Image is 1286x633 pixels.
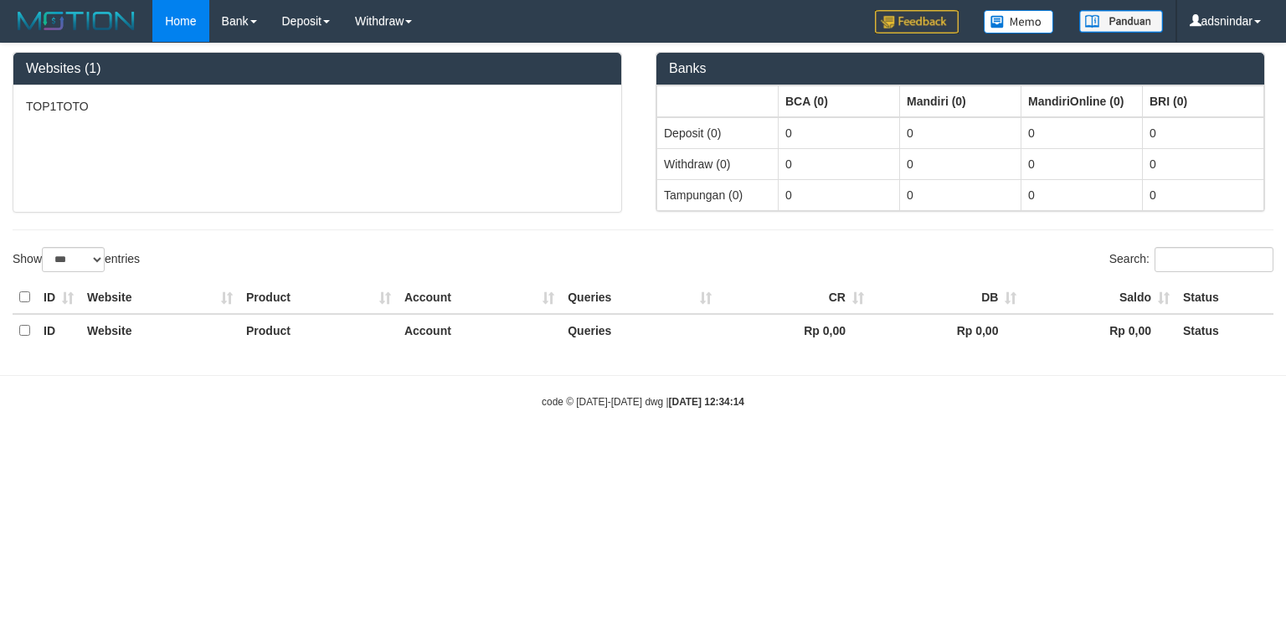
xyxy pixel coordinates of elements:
td: Withdraw (0) [657,148,779,179]
td: 0 [1021,117,1143,149]
th: Rp 0,00 [871,314,1023,347]
label: Search: [1109,247,1273,272]
th: Queries [561,281,718,314]
td: 0 [1021,179,1143,210]
img: Button%20Memo.svg [984,10,1054,33]
th: Saldo [1023,281,1176,314]
th: Queries [561,314,718,347]
th: DB [871,281,1023,314]
td: 0 [900,179,1021,210]
th: Product [239,314,398,347]
th: CR [718,281,871,314]
th: ID [37,314,80,347]
th: Group: activate to sort column ascending [657,85,779,117]
th: Rp 0,00 [718,314,871,347]
th: Group: activate to sort column ascending [779,85,900,117]
h3: Websites (1) [26,61,609,76]
h3: Banks [669,61,1252,76]
td: 0 [1143,117,1264,149]
img: panduan.png [1079,10,1163,33]
td: 0 [900,117,1021,149]
th: Group: activate to sort column ascending [900,85,1021,117]
td: 0 [779,117,900,149]
th: Group: activate to sort column ascending [1021,85,1143,117]
th: Account [398,314,561,347]
img: MOTION_logo.png [13,8,140,33]
p: TOP1TOTO [26,98,609,115]
input: Search: [1155,247,1273,272]
th: Status [1176,314,1273,347]
strong: [DATE] 12:34:14 [669,396,744,408]
th: Group: activate to sort column ascending [1143,85,1264,117]
td: 0 [1143,179,1264,210]
select: Showentries [42,247,105,272]
td: Tampungan (0) [657,179,779,210]
td: 0 [900,148,1021,179]
td: 0 [1143,148,1264,179]
img: Feedback.jpg [875,10,959,33]
th: Status [1176,281,1273,314]
th: Rp 0,00 [1023,314,1176,347]
th: Website [80,281,239,314]
td: 0 [779,148,900,179]
td: 0 [779,179,900,210]
th: Website [80,314,239,347]
td: Deposit (0) [657,117,779,149]
th: Account [398,281,561,314]
small: code © [DATE]-[DATE] dwg | [542,396,744,408]
th: ID [37,281,80,314]
th: Product [239,281,398,314]
label: Show entries [13,247,140,272]
td: 0 [1021,148,1143,179]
